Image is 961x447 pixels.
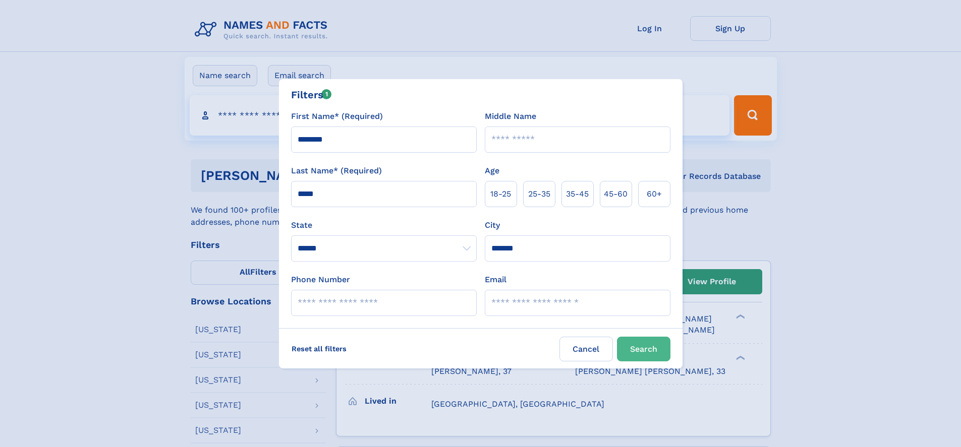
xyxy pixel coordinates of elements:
[647,188,662,200] span: 60+
[617,337,670,361] button: Search
[291,165,382,177] label: Last Name* (Required)
[485,219,500,231] label: City
[559,337,613,361] label: Cancel
[485,165,499,177] label: Age
[291,219,477,231] label: State
[291,87,332,102] div: Filters
[604,188,628,200] span: 45‑60
[291,110,383,122] label: First Name* (Required)
[285,337,353,361] label: Reset all filters
[485,110,536,122] label: Middle Name
[291,274,350,286] label: Phone Number
[566,188,589,200] span: 35‑45
[485,274,506,286] label: Email
[528,188,550,200] span: 25‑35
[490,188,511,200] span: 18‑25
